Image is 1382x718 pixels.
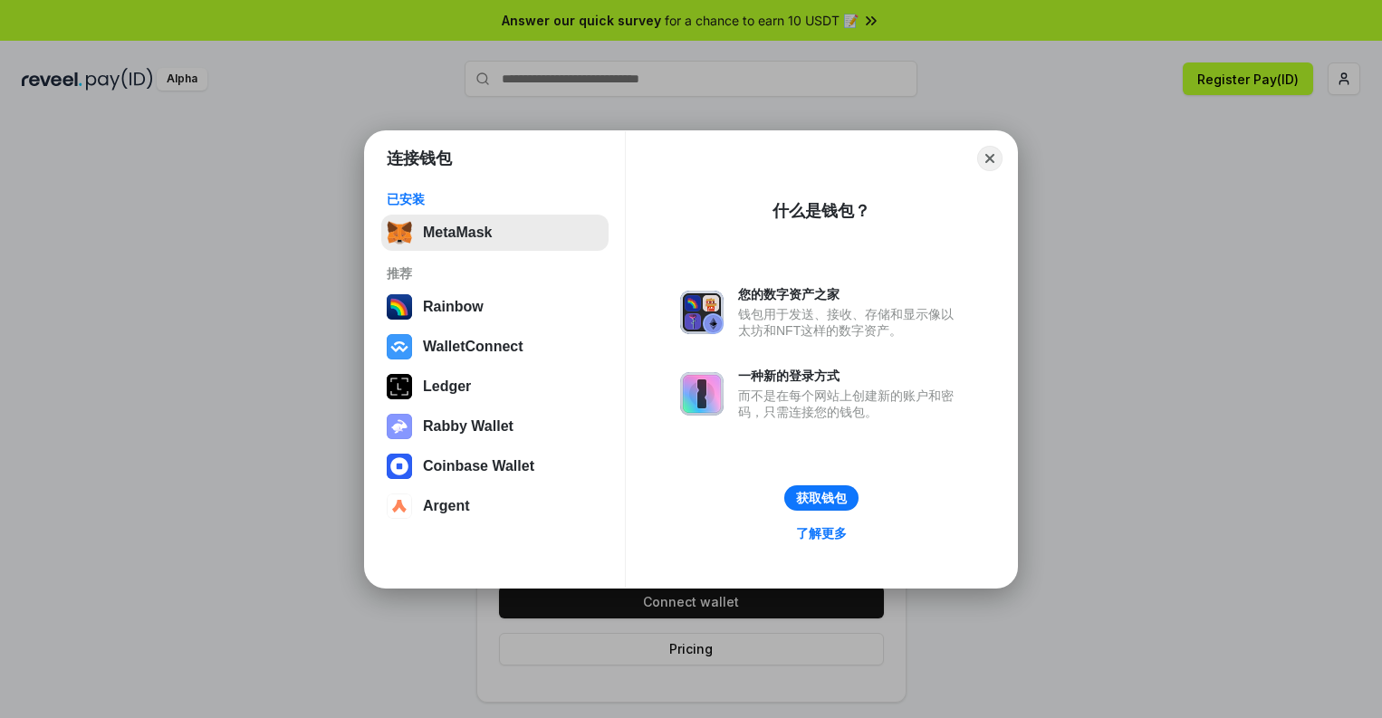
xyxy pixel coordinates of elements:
div: Rainbow [423,299,484,315]
button: 获取钱包 [784,485,859,511]
button: Close [977,146,1003,171]
div: Coinbase Wallet [423,458,534,474]
h1: 连接钱包 [387,148,452,169]
button: MetaMask [381,215,609,251]
img: svg+xml,%3Csvg%20xmlns%3D%22http%3A%2F%2Fwww.w3.org%2F2000%2Fsvg%22%20fill%3D%22none%22%20viewBox... [387,414,412,439]
img: svg+xml,%3Csvg%20width%3D%2228%22%20height%3D%2228%22%20viewBox%3D%220%200%2028%2028%22%20fill%3D... [387,334,412,359]
img: svg+xml,%3Csvg%20xmlns%3D%22http%3A%2F%2Fwww.w3.org%2F2000%2Fsvg%22%20fill%3D%22none%22%20viewBox... [680,372,724,416]
div: MetaMask [423,225,492,241]
img: svg+xml,%3Csvg%20width%3D%22120%22%20height%3D%22120%22%20viewBox%3D%220%200%20120%20120%22%20fil... [387,294,412,320]
img: svg+xml,%3Csvg%20width%3D%2228%22%20height%3D%2228%22%20viewBox%3D%220%200%2028%2028%22%20fill%3D... [387,454,412,479]
button: Ledger [381,369,609,405]
button: WalletConnect [381,329,609,365]
div: Rabby Wallet [423,418,513,435]
div: Ledger [423,378,471,395]
div: 了解更多 [796,525,847,541]
div: 获取钱包 [796,490,847,506]
img: svg+xml,%3Csvg%20width%3D%2228%22%20height%3D%2228%22%20viewBox%3D%220%200%2028%2028%22%20fill%3D... [387,493,412,519]
div: 推荐 [387,265,603,282]
div: 什么是钱包？ [773,200,870,222]
button: Rainbow [381,289,609,325]
div: 一种新的登录方式 [738,368,963,384]
button: Coinbase Wallet [381,448,609,484]
div: WalletConnect [423,339,523,355]
img: svg+xml,%3Csvg%20xmlns%3D%22http%3A%2F%2Fwww.w3.org%2F2000%2Fsvg%22%20fill%3D%22none%22%20viewBox... [680,291,724,334]
img: svg+xml,%3Csvg%20xmlns%3D%22http%3A%2F%2Fwww.w3.org%2F2000%2Fsvg%22%20width%3D%2228%22%20height%3... [387,374,412,399]
button: Argent [381,488,609,524]
div: 您的数字资产之家 [738,286,963,302]
div: 钱包用于发送、接收、存储和显示像以太坊和NFT这样的数字资产。 [738,306,963,339]
div: 而不是在每个网站上创建新的账户和密码，只需连接您的钱包。 [738,388,963,420]
div: 已安装 [387,191,603,207]
img: svg+xml,%3Csvg%20fill%3D%22none%22%20height%3D%2233%22%20viewBox%3D%220%200%2035%2033%22%20width%... [387,220,412,245]
a: 了解更多 [785,522,858,545]
div: Argent [423,498,470,514]
button: Rabby Wallet [381,408,609,445]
